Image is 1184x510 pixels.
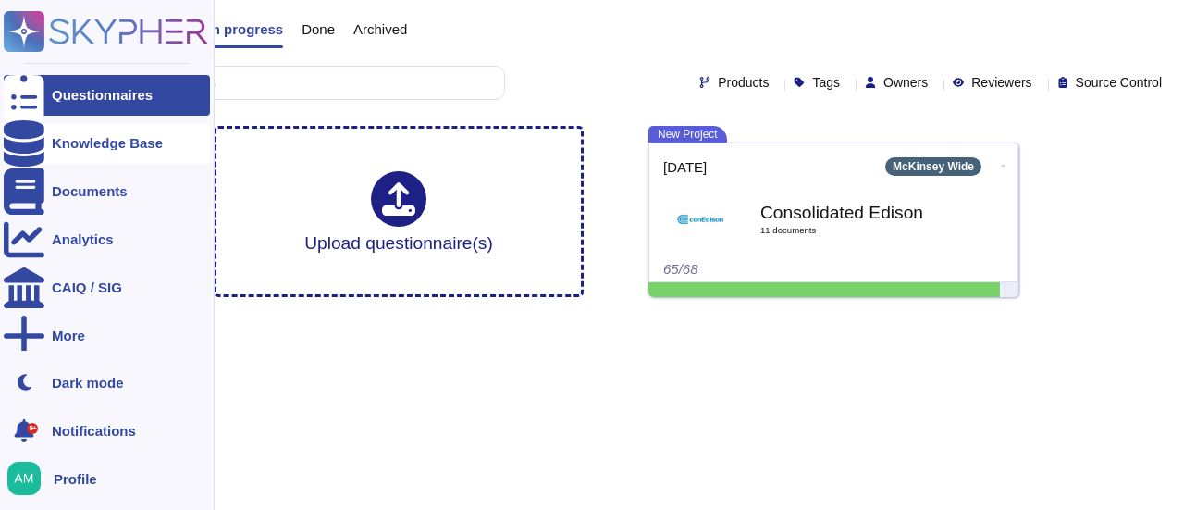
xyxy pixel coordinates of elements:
span: [DATE] [663,160,707,174]
div: Questionnaires [52,88,153,102]
span: New Project [648,126,727,143]
a: Documents [4,171,210,212]
div: McKinsey Wide [885,157,981,176]
a: Analytics [4,219,210,260]
div: Analytics [52,232,114,246]
span: 11 document s [760,226,945,235]
span: Reviewers [971,76,1031,89]
span: Archived [353,22,407,36]
div: Dark mode [52,376,124,390]
span: Done [302,22,335,36]
a: Knowledge Base [4,123,210,164]
span: Source Control [1076,76,1162,89]
a: CAIQ / SIG [4,267,210,308]
a: Questionnaires [4,75,210,116]
input: Search by keywords [73,67,504,99]
div: Documents [52,184,128,198]
div: Upload questionnaire(s) [304,171,493,252]
span: Notifications [52,424,136,438]
div: CAIQ / SIG [52,280,122,294]
span: Tags [812,76,840,89]
img: Logo [677,196,723,243]
b: Consolidated Edison [760,204,945,221]
span: 65/68 [663,261,698,277]
div: More [52,329,85,342]
span: Owners [883,76,928,89]
span: Profile [54,472,97,486]
span: In progress [207,22,283,36]
div: Knowledge Base [52,136,163,150]
span: Products [718,76,769,89]
button: user [4,458,54,499]
div: 9+ [27,423,38,434]
img: user [7,462,41,495]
